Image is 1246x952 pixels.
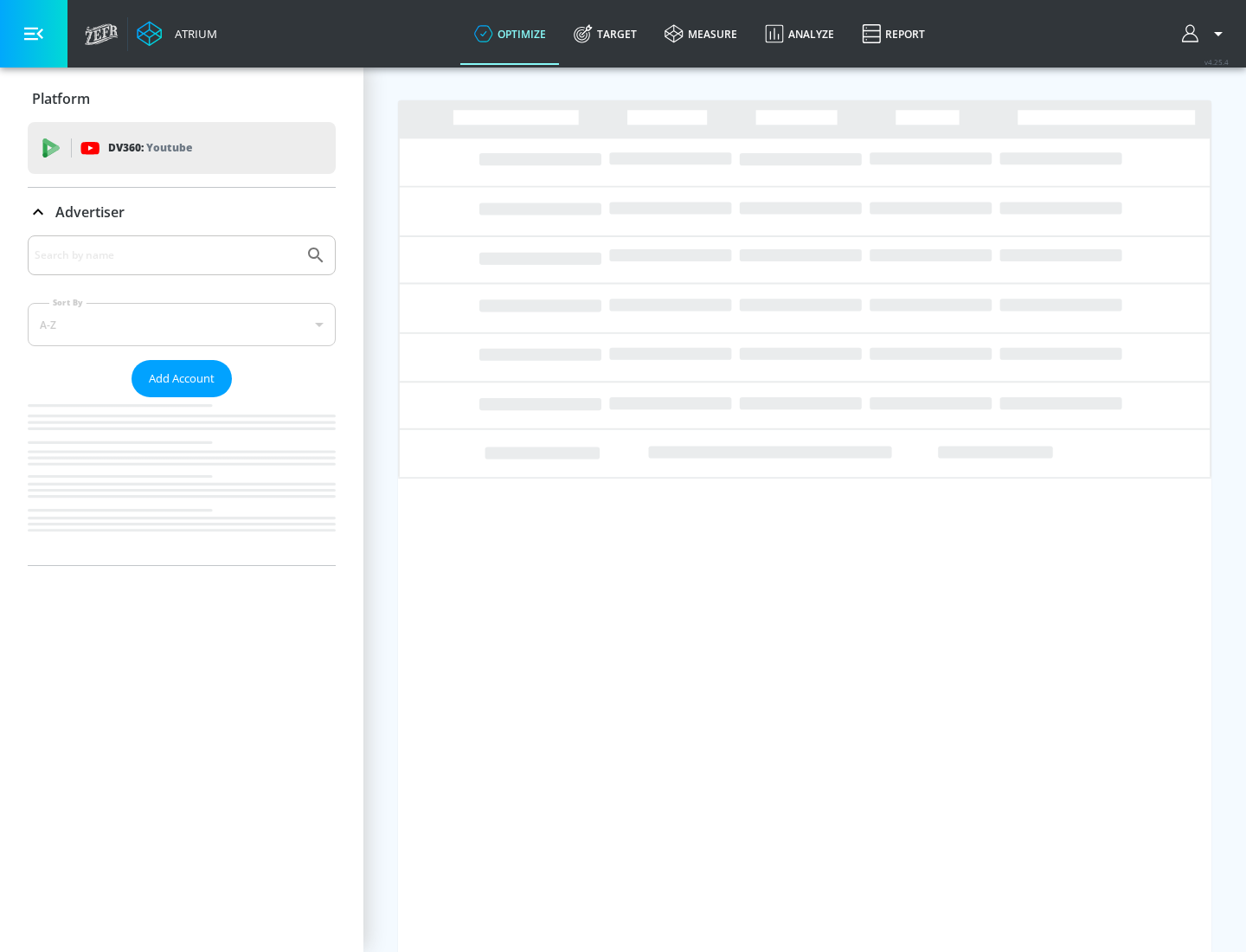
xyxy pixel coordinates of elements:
p: Platform [32,89,90,108]
div: Atrium [168,26,217,42]
a: optimize [460,3,560,65]
div: Advertiser [28,235,336,565]
div: A-Z [28,303,336,346]
p: Youtube [146,138,192,157]
label: Sort By [49,297,87,308]
a: Report [848,3,939,65]
a: Analyze [751,3,848,65]
nav: list of Advertiser [28,397,336,565]
a: Atrium [137,21,217,47]
span: Add Account [149,369,215,389]
input: Search by name [35,244,297,267]
p: Advertiser [55,203,125,222]
button: Add Account [132,360,232,397]
p: DV360: [108,138,192,158]
span: v 4.25.4 [1204,57,1229,67]
a: Target [560,3,651,65]
div: DV360: Youtube [28,122,336,174]
a: measure [651,3,751,65]
div: Advertiser [28,188,336,236]
div: Platform [28,74,336,123]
